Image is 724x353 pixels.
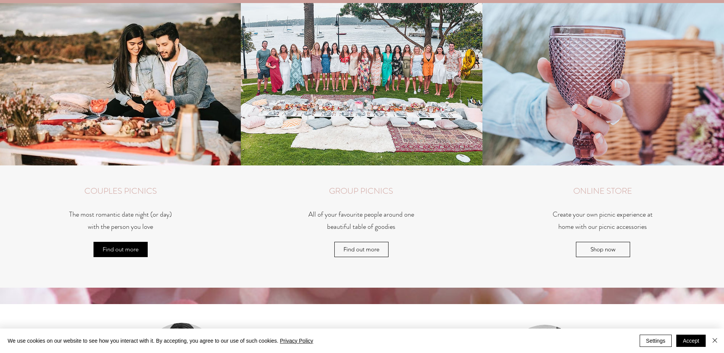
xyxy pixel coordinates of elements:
img: Close [710,336,719,345]
span: GROUP PICNICS [329,185,393,197]
span: Find out more [343,244,379,255]
span: Shop now [590,244,616,255]
span: We use cookies on our website to see how you interact with it. By accepting, you agree to our use... [8,337,313,344]
a: Shop now [576,242,630,257]
img: IY8A8135_edited.jpg [482,3,724,165]
button: Settings [640,335,672,347]
a: Find out more [94,242,148,257]
iframe: Wix Chat [636,320,724,353]
a: Privacy Policy [280,338,313,344]
a: Find out more [334,242,389,257]
button: Close [710,335,719,347]
span: All of your favourite people around one beautiful table of goodies [308,209,414,232]
span: The most romantic date night (or day) with the person you love [69,209,172,232]
span: COUPLES PICNICS [84,185,157,197]
button: Accept [676,335,706,347]
span: Find out more [103,244,139,255]
span: Create your own picnic experience at home with our picnic accessories [553,209,653,232]
span: ONLINE STORE [573,185,632,197]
